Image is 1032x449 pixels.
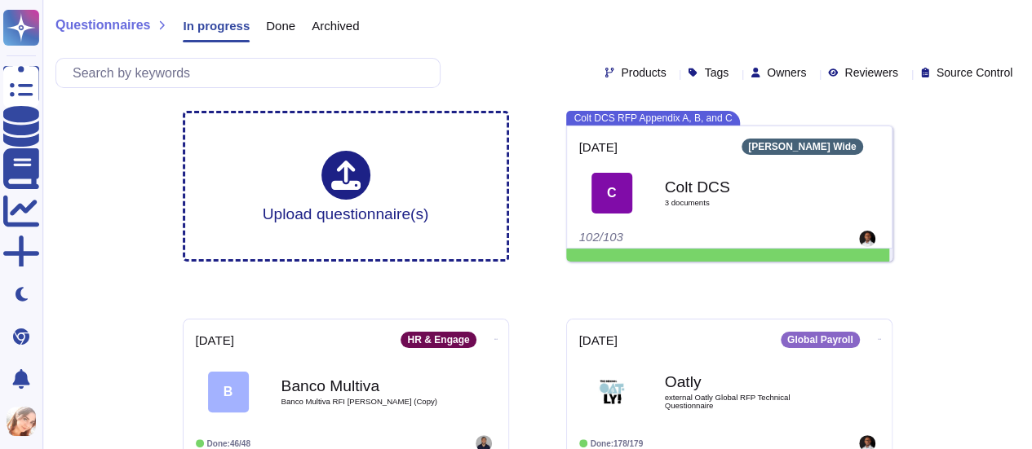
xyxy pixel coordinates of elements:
[64,59,440,87] input: Search by keywords
[859,231,875,247] img: user
[665,374,828,390] b: Oatly
[767,67,806,78] span: Owners
[281,378,445,394] b: Banco Multiva
[55,19,150,32] span: Questionnaires
[591,372,632,412] img: Logo
[937,67,1012,78] span: Source Control
[704,67,729,78] span: Tags
[591,173,632,213] div: C
[742,139,863,155] div: [PERSON_NAME] Wide
[281,398,445,406] span: Banco Multiva RFI [PERSON_NAME] (Copy)
[196,334,234,346] span: [DATE]
[844,67,897,78] span: Reviewers
[781,332,860,348] div: Global Payroll
[579,334,618,346] span: [DATE]
[665,394,828,409] span: external Oatly Global RFP Technical Questionnaire
[665,199,828,207] span: 3 document s
[579,230,623,244] span: 102/103
[208,372,249,412] div: B
[566,111,741,125] span: Colt DCS RFP Appendix A, B, and C
[621,67,666,78] span: Products
[266,20,295,32] span: Done
[401,332,476,348] div: HR & Engage
[3,403,47,439] button: user
[183,20,250,32] span: In progress
[312,20,359,32] span: Archived
[7,407,36,436] img: user
[207,439,250,448] span: Done: 46/48
[263,151,429,222] div: Upload questionnaire(s)
[665,179,828,195] b: Colt DCS
[579,141,618,153] span: [DATE]
[591,439,644,448] span: Done: 178/179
